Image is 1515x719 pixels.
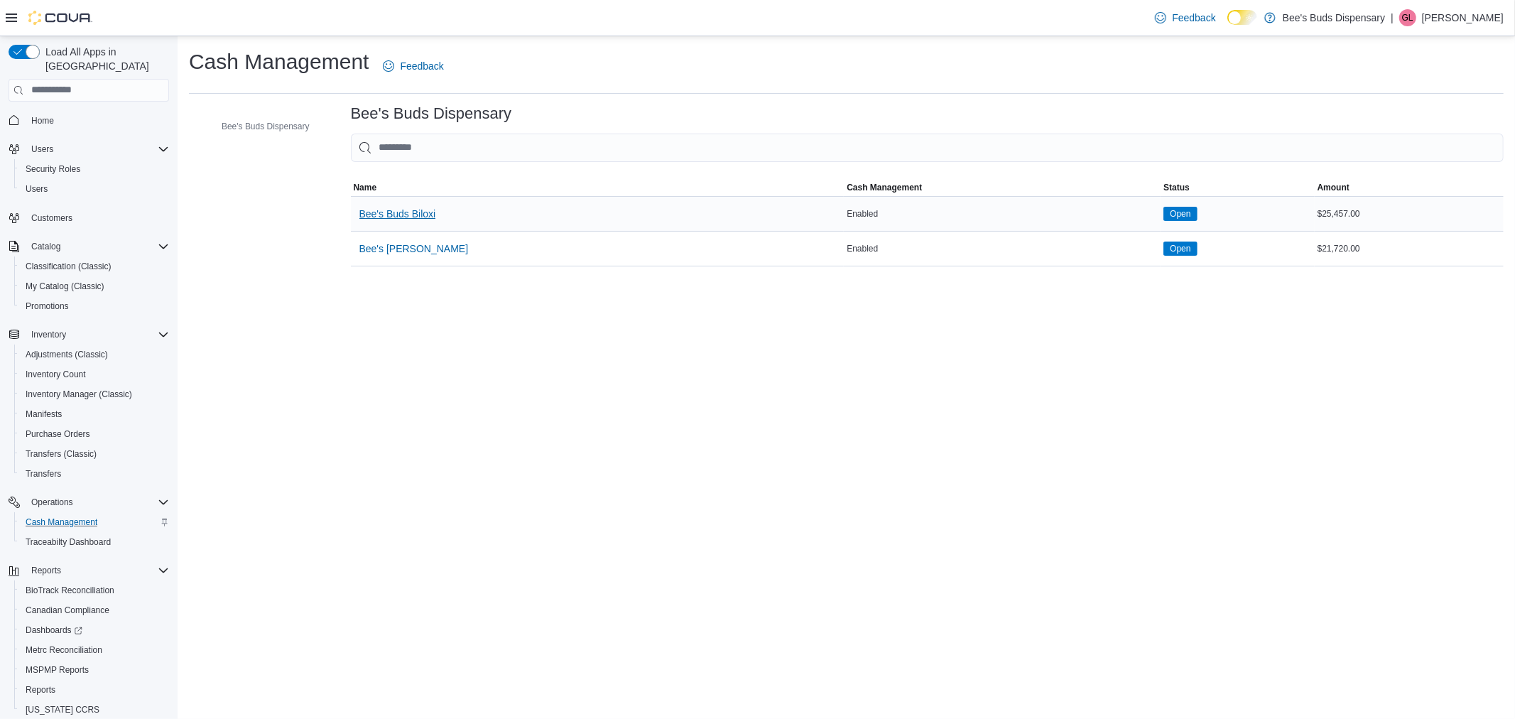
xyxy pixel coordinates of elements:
a: Users [20,180,53,198]
button: Reports [3,561,175,580]
button: Metrc Reconciliation [14,640,175,660]
button: Traceabilty Dashboard [14,532,175,552]
button: Operations [26,494,79,511]
button: Status [1161,179,1314,196]
div: $21,720.00 [1315,240,1504,257]
button: Purchase Orders [14,424,175,444]
span: Manifests [20,406,169,423]
button: Security Roles [14,159,175,179]
a: Transfers (Classic) [20,445,102,463]
span: Operations [26,494,169,511]
h1: Cash Management [189,48,369,76]
a: MSPMP Reports [20,661,94,679]
a: Traceabilty Dashboard [20,534,116,551]
a: My Catalog (Classic) [20,278,110,295]
span: Inventory Count [26,369,86,380]
span: Metrc Reconciliation [26,644,102,656]
span: Bee's [PERSON_NAME] [359,242,469,256]
span: Transfers [20,465,169,482]
span: Inventory Manager (Classic) [20,386,169,403]
div: Graham Lamb [1399,9,1416,26]
span: MSPMP Reports [26,664,89,676]
span: Users [31,144,53,155]
span: Metrc Reconciliation [20,642,169,659]
div: Enabled [844,205,1161,222]
span: Open [1170,207,1190,220]
span: Cash Management [26,517,97,528]
input: Dark Mode [1227,10,1257,25]
span: Catalog [26,238,169,255]
span: Classification (Classic) [20,258,169,275]
a: Customers [26,210,78,227]
button: Amount [1315,179,1504,196]
a: Reports [20,681,61,698]
span: Canadian Compliance [26,605,109,616]
div: Enabled [844,240,1161,257]
span: Transfers [26,468,61,480]
span: Catalog [31,241,60,252]
span: Cash Management [847,182,922,193]
span: Load All Apps in [GEOGRAPHIC_DATA] [40,45,169,73]
p: [PERSON_NAME] [1422,9,1504,26]
button: Users [14,179,175,199]
a: Canadian Compliance [20,602,115,619]
span: Reports [26,562,169,579]
button: Cash Management [844,179,1161,196]
a: Manifests [20,406,67,423]
span: GL [1402,9,1413,26]
button: Canadian Compliance [14,600,175,620]
button: Bee's Buds Dispensary [202,118,315,135]
span: Customers [26,209,169,227]
button: Bee's Buds Biloxi [354,200,442,228]
span: Reports [20,681,169,698]
span: Users [26,141,169,158]
img: Cova [28,11,92,25]
a: Classification (Classic) [20,258,117,275]
a: Cash Management [20,514,103,531]
a: [US_STATE] CCRS [20,701,105,718]
span: BioTrack Reconciliation [20,582,169,599]
span: Reports [26,684,55,696]
span: Home [26,112,169,129]
button: Manifests [14,404,175,424]
a: Adjustments (Classic) [20,346,114,363]
a: Inventory Manager (Classic) [20,386,138,403]
button: Operations [3,492,175,512]
span: Reports [31,565,61,576]
span: Operations [31,497,73,508]
button: Reports [14,680,175,700]
button: Customers [3,207,175,228]
span: Customers [31,212,72,224]
span: Status [1163,182,1190,193]
a: Metrc Reconciliation [20,642,108,659]
a: Home [26,112,60,129]
span: Users [20,180,169,198]
span: Bee's Buds Biloxi [359,207,436,221]
a: Dashboards [14,620,175,640]
button: Inventory Manager (Classic) [14,384,175,404]
span: Open [1170,242,1190,255]
button: BioTrack Reconciliation [14,580,175,600]
span: Users [26,183,48,195]
button: Name [351,179,845,196]
span: Purchase Orders [20,426,169,443]
span: My Catalog (Classic) [26,281,104,292]
span: Name [354,182,377,193]
button: Catalog [26,238,66,255]
button: My Catalog (Classic) [14,276,175,296]
a: Transfers [20,465,67,482]
span: [US_STATE] CCRS [26,704,99,715]
span: Feedback [1172,11,1215,25]
a: Dashboards [20,622,88,639]
span: Open [1163,207,1197,221]
button: Inventory [26,326,72,343]
span: Inventory [26,326,169,343]
span: Promotions [20,298,169,315]
a: Promotions [20,298,75,315]
a: BioTrack Reconciliation [20,582,120,599]
button: Transfers (Classic) [14,444,175,464]
a: Security Roles [20,161,86,178]
span: Canadian Compliance [20,602,169,619]
button: Bee's [PERSON_NAME] [354,234,474,263]
span: Inventory Manager (Classic) [26,389,132,400]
